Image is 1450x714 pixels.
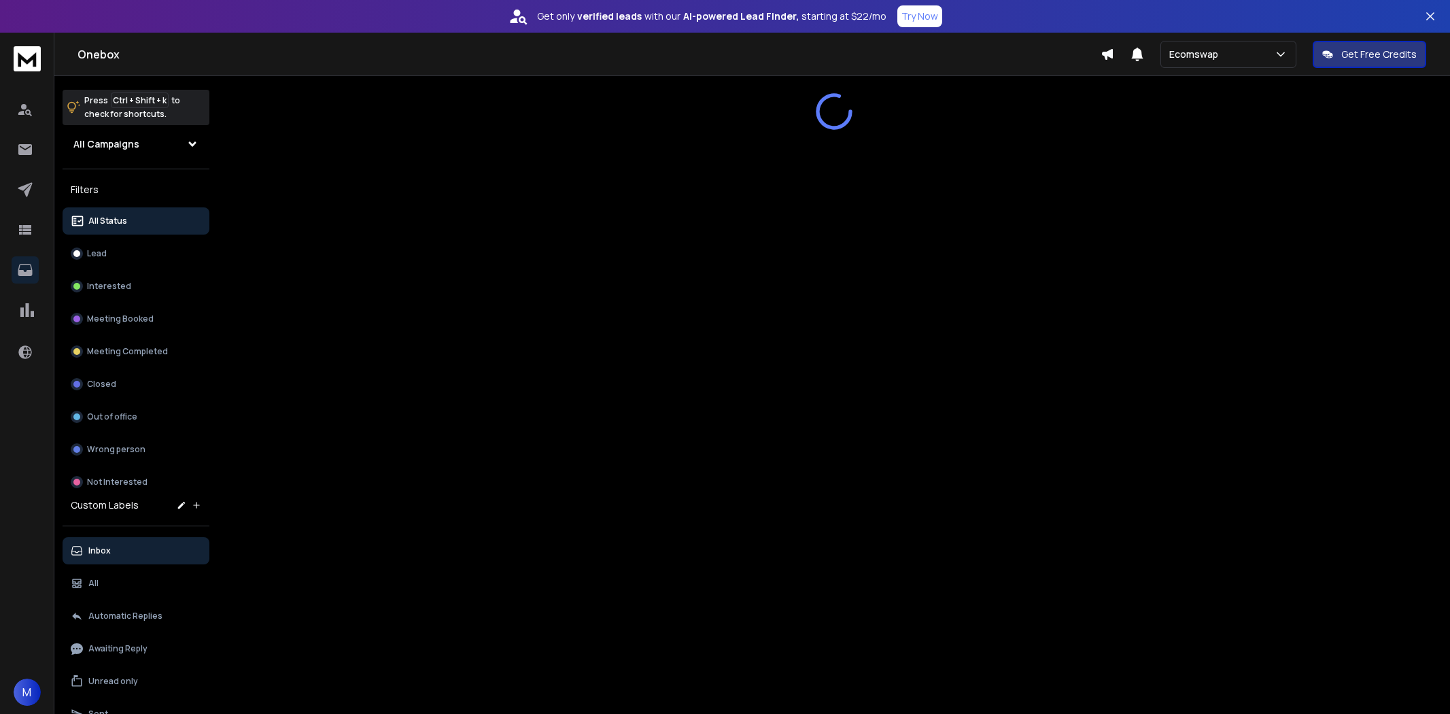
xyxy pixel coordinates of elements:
p: Wrong person [87,444,145,455]
button: Meeting Booked [63,305,209,333]
p: Meeting Completed [87,346,168,357]
button: Meeting Completed [63,338,209,365]
p: Inbox [88,545,111,556]
button: Inbox [63,537,209,564]
p: Not Interested [87,477,148,488]
strong: AI-powered Lead Finder, [683,10,799,23]
button: Automatic Replies [63,602,209,630]
button: Wrong person [63,436,209,463]
p: Interested [87,281,131,292]
p: Press to check for shortcuts. [84,94,180,121]
button: All Status [63,207,209,235]
button: Closed [63,371,209,398]
p: Try Now [901,10,938,23]
p: Get only with our starting at $22/mo [537,10,886,23]
strong: verified leads [577,10,642,23]
p: All [88,578,99,589]
span: Ctrl + Shift + k [111,92,169,108]
button: Unread only [63,668,209,695]
p: Get Free Credits [1341,48,1417,61]
p: Meeting Booked [87,313,154,324]
button: All Campaigns [63,131,209,158]
button: Lead [63,240,209,267]
button: Not Interested [63,469,209,496]
button: Out of office [63,403,209,430]
p: Out of office [87,411,137,422]
p: Closed [87,379,116,390]
h1: All Campaigns [73,137,139,151]
img: logo [14,46,41,71]
button: Try Now [897,5,942,27]
p: All Status [88,216,127,226]
p: Ecomswap [1169,48,1224,61]
p: Automatic Replies [88,611,162,622]
p: Lead [87,248,107,259]
button: Awaiting Reply [63,635,209,662]
button: M [14,679,41,706]
h1: Onebox [77,46,1101,63]
h3: Filters [63,180,209,199]
button: All [63,570,209,597]
h3: Custom Labels [71,498,139,512]
p: Unread only [88,676,138,687]
button: Get Free Credits [1313,41,1426,68]
p: Awaiting Reply [88,643,148,654]
button: Interested [63,273,209,300]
